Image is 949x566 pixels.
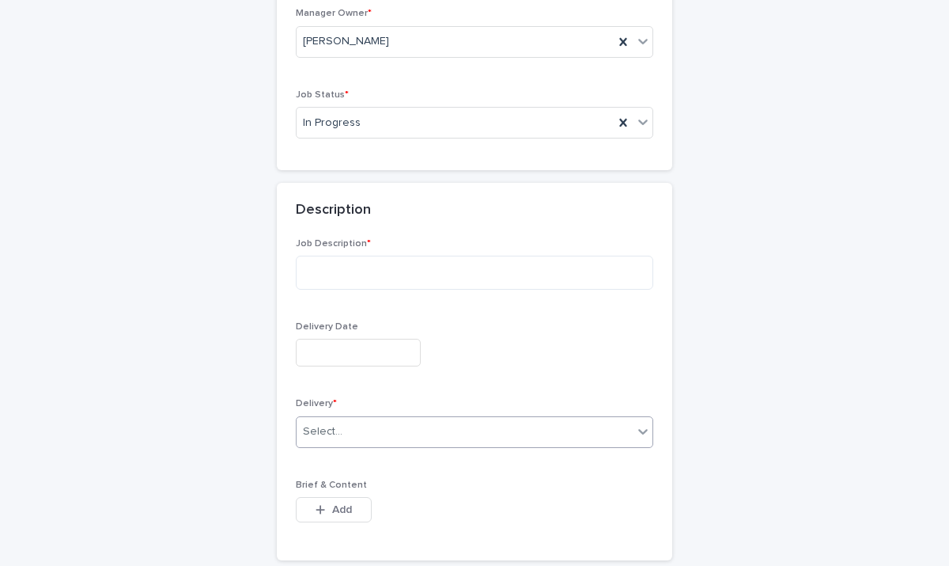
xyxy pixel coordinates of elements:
div: Select... [303,424,342,440]
span: Job Description [296,239,371,249]
button: Add [296,497,372,522]
span: Delivery [296,399,337,408]
span: Job Status [296,90,349,100]
h2: Description [296,202,371,219]
span: Manager Owner [296,9,372,18]
span: Brief & Content [296,481,367,490]
span: Add [332,504,352,515]
span: In Progress [303,115,361,131]
span: [PERSON_NAME] [303,33,389,50]
span: Delivery Date [296,322,358,332]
